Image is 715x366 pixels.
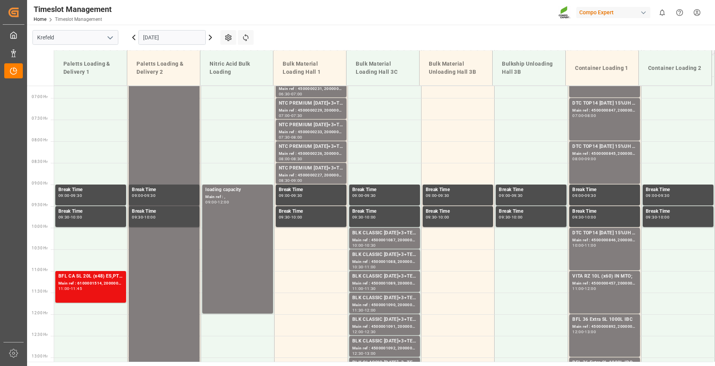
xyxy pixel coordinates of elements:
[352,330,363,334] div: 12:00
[279,121,343,129] div: NTC PREMIUM [DATE]+3+TE BULK
[654,4,671,21] button: show 0 new notifications
[279,194,290,197] div: 09:00
[572,114,584,117] div: 07:00
[290,114,291,117] div: -
[133,57,194,79] div: Paletts Loading & Delivery 2
[352,259,417,265] div: Main ref : 4500001088, 2000001076
[352,186,417,194] div: Break Time
[499,215,510,219] div: 09:30
[352,273,417,280] div: BLK CLASSIC [DATE]+3+TE BULK
[363,244,365,247] div: -
[426,194,437,197] div: 09:00
[132,215,143,219] div: 09:30
[426,208,490,215] div: Break Time
[205,200,217,204] div: 09:00
[352,294,417,302] div: BLK CLASSIC [DATE]+3+TE BULK
[352,287,363,290] div: 11:00
[510,215,511,219] div: -
[585,244,596,247] div: 11:00
[584,330,585,334] div: -
[32,289,48,293] span: 11:30 Hr
[279,164,343,172] div: NTC PREMIUM [DATE]+3+TE BULK
[279,114,290,117] div: 07:00
[584,244,585,247] div: -
[143,194,144,197] div: -
[657,215,658,219] div: -
[558,6,571,19] img: Screenshot%202023-09-29%20at%2010.02.21.png_1712312052.png
[104,32,116,44] button: open menu
[70,287,71,290] div: -
[279,107,343,114] div: Main ref : 4500000229, 2000000040
[572,324,637,330] div: Main ref : 4500000892, 2000000114
[279,143,343,151] div: NTC PREMIUM [DATE]+3+TE BULK
[572,186,637,194] div: Break Time
[352,324,417,330] div: Main ref : 4500001091, 2000001076
[365,330,376,334] div: 12:30
[71,287,82,290] div: 11:45
[353,57,413,79] div: Bulk Material Loading Hall 3C
[365,352,376,355] div: 13:00
[352,215,363,219] div: 09:30
[71,194,82,197] div: 09:30
[499,194,510,197] div: 09:00
[646,215,657,219] div: 09:30
[646,208,710,215] div: Break Time
[352,251,417,259] div: BLK CLASSIC [DATE]+3+TE BULK
[572,244,584,247] div: 10:00
[279,215,290,219] div: 09:30
[58,208,123,215] div: Break Time
[291,157,302,161] div: 08:30
[279,172,343,179] div: Main ref : 4500000227, 2000000040
[32,246,48,250] span: 10:30 Hr
[279,208,343,215] div: Break Time
[291,179,302,182] div: 09:00
[32,311,48,315] span: 12:00 Hr
[279,179,290,182] div: 08:30
[510,194,511,197] div: -
[499,57,559,79] div: Bulkship Unloading Hall 3B
[34,17,46,22] a: Home
[206,57,267,79] div: Nitric Acid Bulk Loading
[363,265,365,269] div: -
[205,194,270,200] div: Main ref : ,
[426,57,486,79] div: Bulk Material Unloading Hall 3B
[438,215,449,219] div: 10:00
[279,136,290,139] div: 07:30
[32,30,118,45] input: Type to search/select
[32,203,48,207] span: 09:30 Hr
[646,186,710,194] div: Break Time
[671,4,688,21] button: Help Center
[438,194,449,197] div: 09:30
[144,194,155,197] div: 09:30
[365,215,376,219] div: 10:00
[365,308,376,312] div: 12:00
[585,215,596,219] div: 10:00
[132,208,196,215] div: Break Time
[645,61,705,75] div: Container Loading 2
[572,143,637,151] div: DTC TOP14 [DATE] 15%UH 3M 25kg(x42) WW;
[290,215,291,219] div: -
[352,345,417,352] div: Main ref : 4500001092, 2000001076
[572,330,584,334] div: 12:00
[585,114,596,117] div: 08:00
[584,194,585,197] div: -
[280,57,340,79] div: Bulk Material Loading Hall 1
[572,208,637,215] div: Break Time
[576,5,654,20] button: Compo Expert
[291,136,302,139] div: 08:00
[71,215,82,219] div: 10:00
[291,215,302,219] div: 10:00
[58,287,70,290] div: 11:00
[132,186,196,194] div: Break Time
[584,157,585,161] div: -
[572,215,584,219] div: 09:30
[279,151,343,157] div: Main ref : 4500000226, 2000000040
[352,265,363,269] div: 10:30
[572,316,637,324] div: BFL 36 Extra SL 1000L IBC
[437,215,438,219] div: -
[279,92,290,96] div: 06:30
[352,302,417,308] div: Main ref : 4500001090, 2000001076
[32,138,48,142] span: 08:00 Hr
[572,194,584,197] div: 09:00
[352,337,417,345] div: BLK CLASSIC [DATE]+3+TE BULK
